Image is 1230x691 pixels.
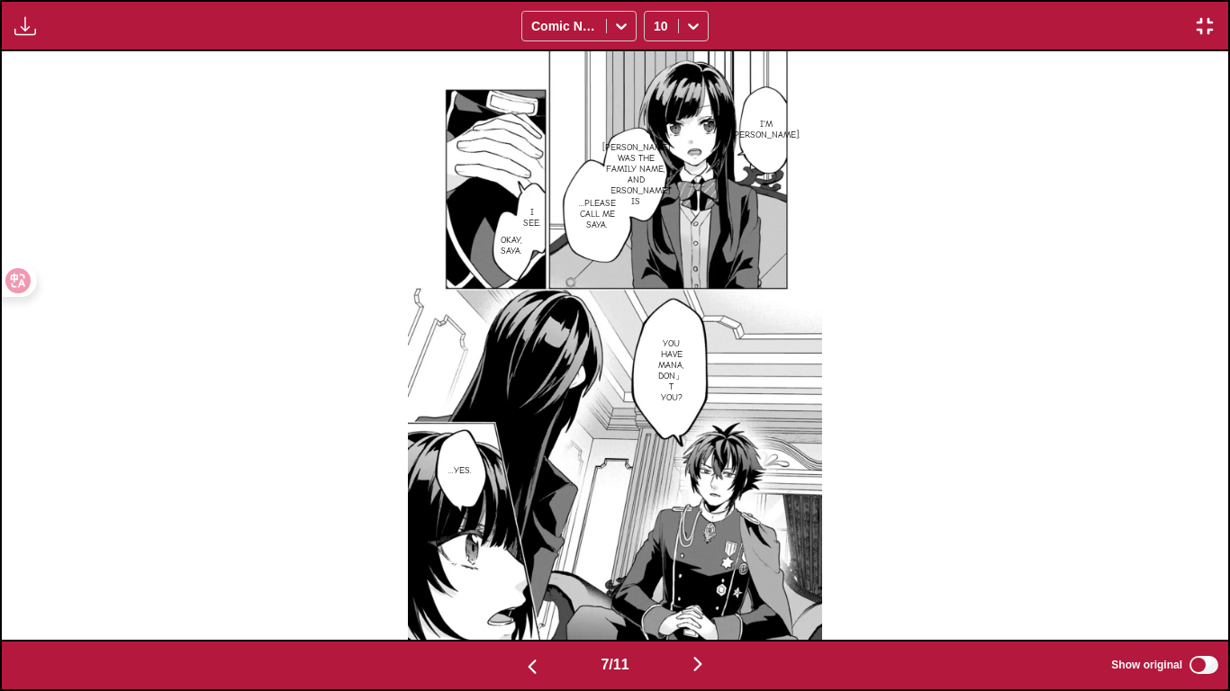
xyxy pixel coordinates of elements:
[575,194,620,234] p: ...Please call me Saya.
[1189,656,1218,674] input: Show original
[687,653,709,675] img: Next page
[521,656,543,678] img: Previous page
[655,335,688,407] p: You have mana, don」t you?
[1111,659,1182,671] span: Show original
[728,115,804,144] p: I'm [PERSON_NAME].
[14,15,36,37] img: Download translated images
[445,462,475,480] p: ...yes.
[520,203,545,232] p: I see.
[497,231,526,260] p: Okay, saya.
[601,657,629,673] span: 7 / 11
[599,139,674,211] p: [PERSON_NAME] was the family name, and [PERSON_NAME] is
[408,51,822,639] img: Manga Panel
